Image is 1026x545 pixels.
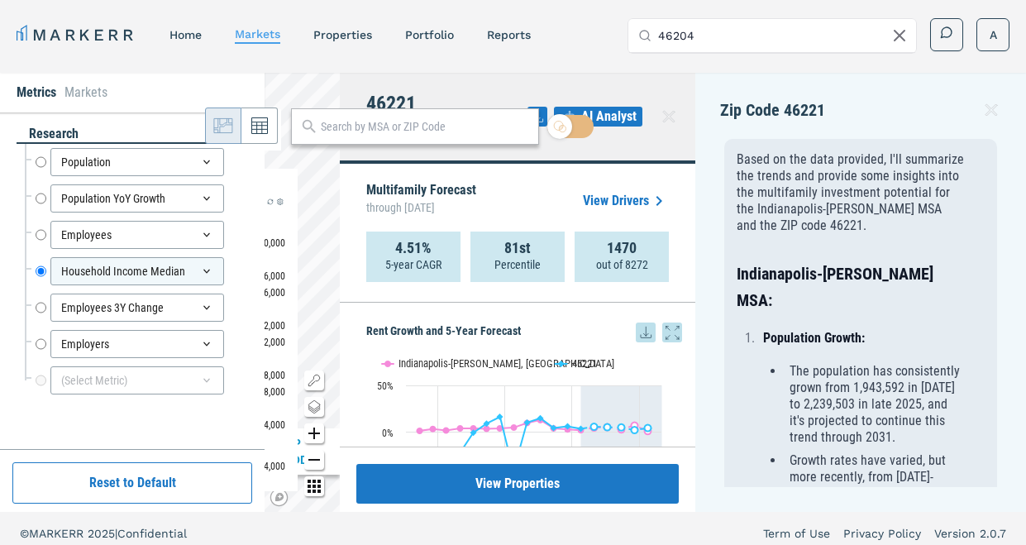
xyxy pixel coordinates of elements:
button: Reset to Default [12,462,252,504]
a: Term of Use [763,525,830,542]
p: out of 8272 [596,256,648,273]
path: Sunday, 29 Aug, 18:00, 5.22. 46221. [604,423,611,430]
button: AI Analyst [554,107,642,127]
li: Metrics [17,83,56,103]
span: © [20,527,29,540]
div: Zip Code 46221 [720,98,1001,135]
div: Population [50,148,224,176]
path: Sunday, 29 Aug, 18:00, 10.16. 46221. [524,419,531,426]
div: $82,000 — $88,000 [254,334,285,384]
strong: 4.51% [395,240,432,256]
a: home [169,28,202,41]
path: Tuesday, 29 Aug, 18:00, 4.35. 46221. [551,424,557,431]
div: > $94,000 [254,442,285,475]
li: Markets [64,83,107,103]
path: Friday, 29 Aug, 18:00, 3.24. Indianapolis-Carmel-Anderson, IN. [430,426,437,433]
div: Household Income Median [50,257,224,285]
button: Change style map button [304,397,324,417]
a: Portfolio [405,28,454,41]
h3: Indianapolis-[PERSON_NAME] MSA: [737,261,964,313]
strong: 81st [504,240,531,256]
button: A [976,18,1009,51]
path: Tuesday, 29 Aug, 18:00, -0.76. 46221. [470,429,477,436]
input: Search by MSA, ZIP, Property Name, or Address [658,19,906,52]
path: Monday, 29 Aug, 18:00, 14.84. 46221. [537,415,544,422]
path: Thursday, 29 Aug, 18:00, 1.35. Indianapolis-Carmel-Anderson, IN. [417,428,423,434]
path: Monday, 29 Aug, 18:00, 3.91. Indianapolis-Carmel-Anderson, IN. [457,425,464,432]
path: Friday, 29 Aug, 18:00, 3.57. 46221. [578,425,585,432]
span: AI Analyst [581,107,637,127]
button: Show 46221 [556,357,599,370]
div: $70,000 — $76,000 [254,235,285,284]
span: through [DATE] [366,197,476,218]
li: Growth rates have varied, but more recently, from [DATE]-[DATE], the YoY growth increased to 1.15... [785,452,964,535]
div: research [17,125,248,144]
img: Reload Legend [265,197,275,207]
path: Saturday, 29 Aug, 18:00, 4.78. Indianapolis-Carmel-Anderson, IN. [511,424,518,431]
span: MARKERR [29,527,88,540]
div: $88,000 — $94,000 [254,384,285,433]
a: properties [313,28,372,41]
path: Saturday, 29 Aug, 18:00, 1.73. Indianapolis-Carmel-Anderson, IN. [443,427,450,433]
path: Tuesday, 29 Aug, 18:00, 5. 46221. [618,424,625,431]
span: 2025 | [88,527,117,540]
strong: 1470 [607,240,637,256]
a: reports [487,28,531,41]
p: Based on the data provided, I'll summarize the trends and provide some insights into the multifam... [737,151,964,234]
p: 5-year CAGR [385,256,441,273]
span: A [990,26,997,43]
path: Thursday, 29 Aug, 18:00, 6.26. 46221. [565,423,571,429]
text: 0% [382,428,394,439]
a: View Drivers [583,191,669,211]
h5: Rent Growth and 5-Year Forecast [366,323,682,342]
button: Show Indianapolis-Carmel-Anderson, IN [382,357,538,370]
path: Wednesday, 29 Aug, 18:00, 9.14. 46221. [484,420,490,427]
button: Zoom out map button [304,450,324,470]
a: Version 2.0.7 [934,525,1006,542]
div: Employees 3Y Change [50,294,224,322]
img: Settings [275,197,285,207]
div: Rent Growth and 5-Year Forecast. Highcharts interactive chart. [366,342,682,508]
a: Privacy Policy [843,525,921,542]
path: Saturday, 29 Aug, 18:00, 5.75. 46221. [591,423,598,430]
button: Other options map button [304,476,324,496]
input: Search by MSA or ZIP Code [321,118,530,136]
div: (Select Metric) [50,366,224,394]
path: Thursday, 29 Aug, 18:00, 16.35. 46221. [497,414,503,420]
p: Percentile [494,256,541,273]
div: $76,000 — $82,000 [254,284,285,334]
div: Population YoY Growth [50,184,224,213]
span: Confidential [117,527,187,540]
text: 50% [377,380,394,392]
h4: 46221 [366,93,527,114]
g: 46221, line 4 of 4 with 5 data points. [591,423,651,433]
strong: Population Growth: [763,330,865,346]
button: View Properties [356,464,679,504]
a: Mapbox logo [270,488,289,507]
div: Employees [50,221,224,249]
path: Wednesday, 29 Aug, 18:00, 2.17. 46221. [632,427,638,433]
li: The population has consistently grown from 1,943,592 in [DATE] to 2,239,503 in late 2025, and it'... [785,363,964,446]
a: markets [235,27,280,41]
p: Multifamily Forecast [366,184,476,218]
div: Employers [50,330,224,358]
a: MARKERR [17,23,136,46]
button: Zoom in map button [304,423,324,443]
canvas: Map [265,73,340,512]
path: Thursday, 29 Aug, 18:00, 4.45. 46221. [645,424,651,431]
svg: Interactive chart [366,342,670,508]
button: Show/Hide Legend Map Button [304,371,324,390]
